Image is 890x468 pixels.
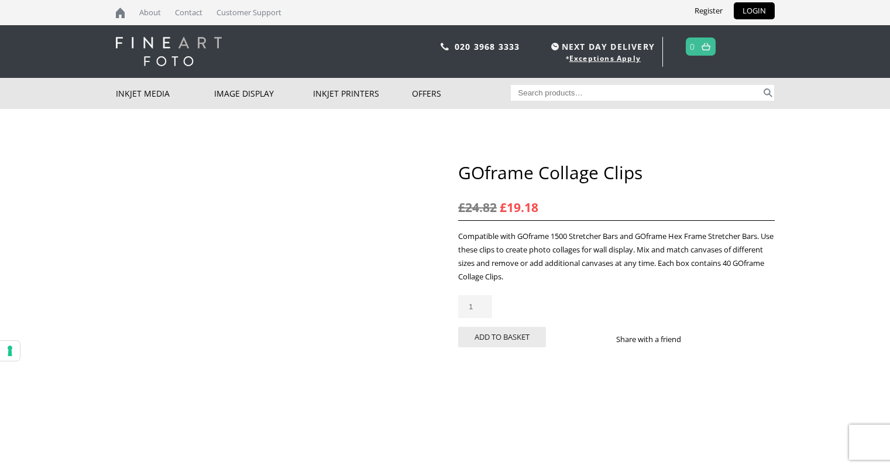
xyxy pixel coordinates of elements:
input: Search products… [511,85,761,101]
a: LOGIN [734,2,775,19]
p: Compatible with GOframe 1500 Stretcher Bars and GOframe Hex Frame Stretcher Bars. Use these clips... [458,230,774,283]
h1: GOframe Collage Clips [458,162,774,183]
a: 0 [690,38,695,55]
a: Inkjet Printers [313,78,412,109]
button: Search [761,85,775,101]
img: logo-white.svg [116,37,222,66]
a: 020 3968 3333 [455,41,520,52]
a: Image Display [214,78,313,109]
span: £ [458,199,465,216]
img: phone.svg [441,43,449,50]
button: Add to basket [458,327,546,347]
bdi: 24.82 [458,199,497,216]
input: Product quantity [458,295,492,318]
a: Inkjet Media [116,78,215,109]
a: Offers [412,78,511,109]
span: £ [500,199,507,216]
span: NEXT DAY DELIVERY [548,40,655,53]
p: Share with a friend [616,333,695,346]
a: Register [686,2,731,19]
bdi: 19.18 [500,199,538,216]
a: Exceptions Apply [569,53,641,63]
img: time.svg [551,43,559,50]
img: basket.svg [702,43,710,50]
